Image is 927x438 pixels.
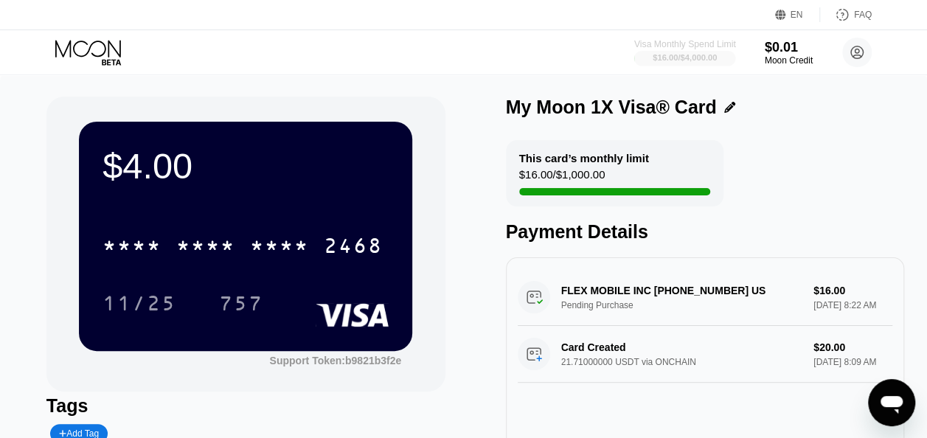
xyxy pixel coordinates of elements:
[519,168,605,188] div: $16.00 / $1,000.00
[324,236,383,260] div: 2468
[269,355,401,366] div: Support Token: b9821b3f2e
[653,53,717,62] div: $16.00 / $4,000.00
[103,293,176,317] div: 11/25
[208,285,274,321] div: 757
[506,221,905,243] div: Payment Details
[519,152,649,164] div: This card’s monthly limit
[820,7,872,22] div: FAQ
[91,285,187,321] div: 11/25
[103,145,389,187] div: $4.00
[219,293,263,317] div: 757
[775,7,820,22] div: EN
[868,379,915,426] iframe: Button to launch messaging window
[765,40,813,66] div: $0.01Moon Credit
[854,10,872,20] div: FAQ
[791,10,803,20] div: EN
[765,55,813,66] div: Moon Credit
[635,39,735,66] div: Visa Monthly Spend Limit$16.00/$4,000.00
[46,395,445,417] div: Tags
[269,355,401,366] div: Support Token:b9821b3f2e
[765,40,813,55] div: $0.01
[506,97,717,118] div: My Moon 1X Visa® Card
[634,39,736,49] div: Visa Monthly Spend Limit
